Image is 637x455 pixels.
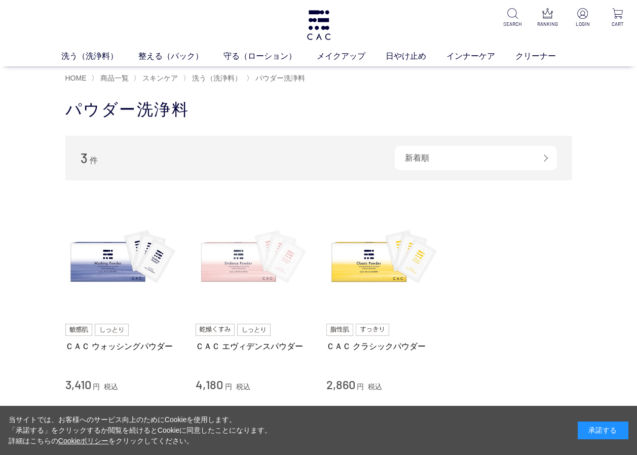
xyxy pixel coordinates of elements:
span: 3,410 [65,377,91,392]
span: スキンケア [142,74,178,82]
a: 洗う（洗浄料） [190,74,242,82]
a: RANKING [537,8,559,28]
a: SEARCH [502,8,524,28]
a: スキンケア [140,74,178,82]
img: logo [306,10,332,40]
li: 〉 [183,73,244,83]
img: すっきり [356,324,389,336]
img: ＣＡＣ クラシックパウダー [326,201,442,316]
a: 整える（パック） [138,50,223,62]
span: 円 [93,383,100,391]
img: しっとり [95,324,128,336]
li: 〉 [133,73,180,83]
li: 〉 [91,73,131,83]
div: 当サイトでは、お客様へのサービス向上のためにCookieを使用します。 「承諾する」をクリックするか閲覧を続けるとCookieに同意したことになります。 詳細はこちらの をクリックしてください。 [9,414,272,446]
div: 新着順 [395,146,557,170]
span: 件 [90,156,98,165]
p: CART [607,20,629,28]
a: ＣＡＣ クラシックパウダー [326,341,442,352]
p: SEARCH [502,20,524,28]
a: HOME [65,74,87,82]
a: 商品一覧 [98,74,129,82]
img: ＣＡＣ エヴィデンスパウダー [196,201,311,316]
span: 税込 [368,383,382,391]
a: パウダー洗浄料 [253,74,305,82]
span: 4,180 [196,377,223,392]
img: 敏感肌 [65,324,93,336]
a: ＣＡＣ ウォッシングパウダー [65,341,181,352]
img: 乾燥くすみ [196,324,235,336]
a: 洗う（洗浄料） [61,50,138,62]
p: LOGIN [572,20,594,28]
a: Cookieポリシー [58,437,109,445]
a: クリーナー [515,50,576,62]
a: LOGIN [572,8,594,28]
span: 商品一覧 [100,74,129,82]
li: 〉 [246,73,308,83]
span: 税込 [104,383,118,391]
a: 守る（ローション） [223,50,317,62]
a: メイクアップ [317,50,386,62]
span: 洗う（洗浄料） [192,74,242,82]
span: 2,860 [326,377,355,392]
span: 3 [81,150,88,166]
span: パウダー洗浄料 [255,74,305,82]
p: RANKING [537,20,559,28]
div: 承諾する [578,422,628,439]
a: CART [607,8,629,28]
h1: パウダー洗浄料 [65,99,572,121]
img: ＣＡＣ ウォッシングパウダー [65,201,181,316]
a: インナーケア [446,50,515,62]
a: 日やけ止め [386,50,446,62]
span: 円 [357,383,364,391]
a: ＣＡＣ エヴィデンスパウダー [196,341,311,352]
span: 円 [225,383,232,391]
span: 税込 [236,383,250,391]
img: しっとり [237,324,271,336]
img: 脂性肌 [326,324,353,336]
